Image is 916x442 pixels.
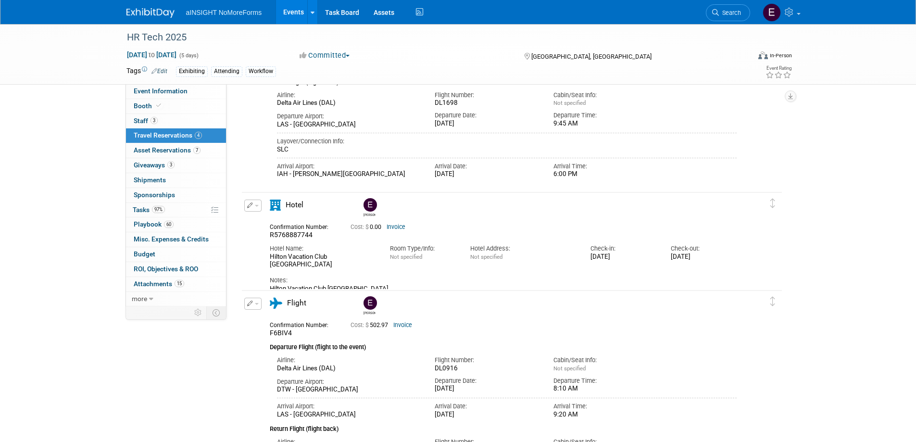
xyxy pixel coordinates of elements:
span: Not specified [390,253,422,260]
span: Cost: $ [351,322,370,328]
span: Sponsorships [134,191,175,199]
div: Layover/Connection Info: [277,137,737,146]
span: 15 [175,280,184,287]
div: Flight Number: [435,91,539,100]
span: F6BIV4 [270,329,292,337]
span: R5768887744 [270,231,313,239]
i: Hotel [270,200,281,211]
div: [DATE] [590,253,656,261]
div: Delta Air Lines (DAL) [277,365,421,373]
div: [DATE] [435,170,539,178]
div: [DATE] [435,385,539,393]
span: ROI, Objectives & ROO [134,265,198,273]
span: Booth [134,102,163,110]
a: ROI, Objectives & ROO [126,262,226,277]
div: Cabin/Seat Info: [553,91,658,100]
span: Staff [134,117,158,125]
div: LAS - [GEOGRAPHIC_DATA] [277,411,421,419]
div: Departure Time: [553,111,658,120]
div: Workflow [246,66,276,76]
div: Eric Guimond [364,310,376,315]
a: more [126,292,226,306]
i: Booth reservation complete [156,103,161,108]
a: Misc. Expenses & Credits [126,232,226,247]
div: Room Type/Info: [390,244,456,253]
div: Hilton Vacation Club [GEOGRAPHIC_DATA] [270,285,737,292]
span: Misc. Expenses & Credits [134,235,209,243]
div: DL1698 [435,99,539,107]
span: 3 [151,117,158,124]
div: Notes: [270,276,737,285]
span: 7 [193,147,201,154]
div: Flight Number: [435,356,539,365]
div: Hotel Address: [470,244,576,253]
span: Flight [287,299,306,307]
div: Eric Guimond [361,296,378,315]
div: Departure Airport: [277,112,421,121]
div: Confirmation Number: [270,319,336,329]
div: Event Rating [765,66,791,71]
span: 4 [195,132,202,139]
a: Staff3 [126,114,226,128]
a: Attachments15 [126,277,226,291]
a: Shipments [126,173,226,188]
span: to [147,51,156,59]
img: Eric Guimond [364,198,377,212]
div: IAH - [PERSON_NAME][GEOGRAPHIC_DATA] [277,170,421,178]
div: HR Tech 2025 [124,29,736,46]
span: Asset Reservations [134,146,201,154]
span: 502.97 [351,322,392,328]
div: Cabin/Seat Info: [553,356,658,365]
span: (5 days) [178,52,199,59]
span: [GEOGRAPHIC_DATA], [GEOGRAPHIC_DATA] [531,53,652,60]
a: Budget [126,247,226,262]
a: Sponsorships [126,188,226,202]
div: [DATE] [435,411,539,419]
span: Shipments [134,176,166,184]
div: Arrival Time: [553,402,658,411]
i: Click and drag to move item [770,199,775,208]
div: Airline: [277,356,421,365]
div: In-Person [769,52,792,59]
div: Check-in: [590,244,656,253]
a: Search [706,4,750,21]
div: Departure Airport: [277,378,421,386]
a: Edit [151,68,167,75]
div: Departure Date: [435,377,539,385]
a: Giveaways3 [126,158,226,173]
span: Not specified [553,100,586,106]
div: SLC [277,146,737,154]
span: Playbook [134,220,174,228]
img: Eric Guimond [364,296,377,310]
div: Arrival Date: [435,402,539,411]
a: Invoice [387,224,405,230]
img: Eric Guimond [763,3,781,22]
div: [DATE] [671,253,737,261]
div: Check-out: [671,244,737,253]
span: Event Information [134,87,188,95]
span: Not specified [470,253,502,260]
span: [DATE] [DATE] [126,51,177,59]
div: Event Format [693,50,792,64]
div: 9:20 AM [553,411,658,419]
div: Hilton Vacation Club [GEOGRAPHIC_DATA] [270,253,376,269]
i: Flight [270,298,282,309]
a: Tasks97% [126,203,226,217]
div: Departure Flight (flight to the event) [270,338,737,352]
div: LAS - [GEOGRAPHIC_DATA] [277,121,421,129]
img: Format-Inperson.png [758,51,768,59]
div: Airline: [277,91,421,100]
a: Event Information [126,84,226,99]
button: Committed [296,51,353,61]
a: Asset Reservations7 [126,143,226,158]
span: Giveaways [134,161,175,169]
td: Toggle Event Tabs [206,306,226,319]
div: Departure Date: [435,111,539,120]
span: 60 [164,221,174,228]
div: Eric Guimond [361,198,378,217]
span: 3 [167,161,175,168]
div: 6:00 PM [553,170,658,178]
div: Confirmation Number: [270,221,336,231]
div: DL0916 [435,365,539,373]
div: 8:10 AM [553,385,658,393]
